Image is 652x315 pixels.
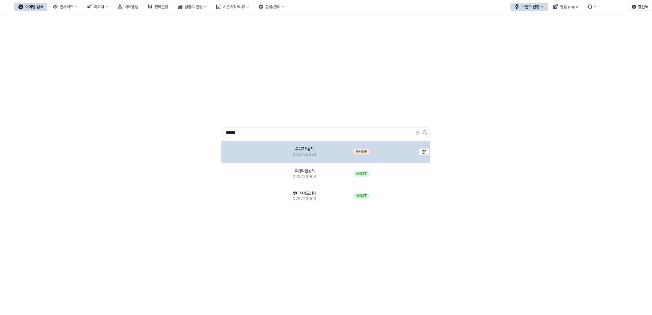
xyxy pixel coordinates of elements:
div: 아이템맵 [124,4,138,9]
button: 입출고 현황 [174,3,211,11]
button: 아이템맵 [114,3,142,11]
div: 브랜드 전환 [521,4,539,9]
button: 인사이트 [49,3,81,11]
div: Menu item 6 [583,3,601,11]
button: 영업 page [549,3,582,11]
div: 판매현황 [154,4,168,9]
button: 경선노 [629,3,651,11]
span: 루디TS상하 [295,146,314,152]
span: 루디탁텔상하 [294,168,315,174]
div: 인사이트 [60,4,73,9]
span: 루디쟈가드상하 [293,191,316,196]
div: 아이템 검색 [25,4,43,9]
div: 영업 page [560,4,578,9]
button: 설정/관리 [254,3,288,11]
span: 07S753051 [293,152,316,157]
div: 리오더 [94,4,104,9]
button: 리오더 [83,3,112,11]
button: 아이템 검색 [14,3,47,11]
button: 판매현황 [144,3,172,11]
p: 경선노 [638,4,648,10]
span: 07S723003 [293,196,316,201]
div: 입출고 현황 [184,4,203,9]
button: 아이템 상세 [419,148,429,155]
span: MINT [356,171,367,177]
span: BEIGE [356,149,367,154]
button: 시즌기획/리뷰 [212,3,253,11]
div: 설정/관리 [265,4,280,9]
div: 시즌기획/리뷰 [223,4,245,9]
button: 브랜드 전환 [510,3,548,11]
button: Clear [416,131,420,135]
span: MINT [356,193,367,199]
span: 07S723004 [293,174,316,179]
